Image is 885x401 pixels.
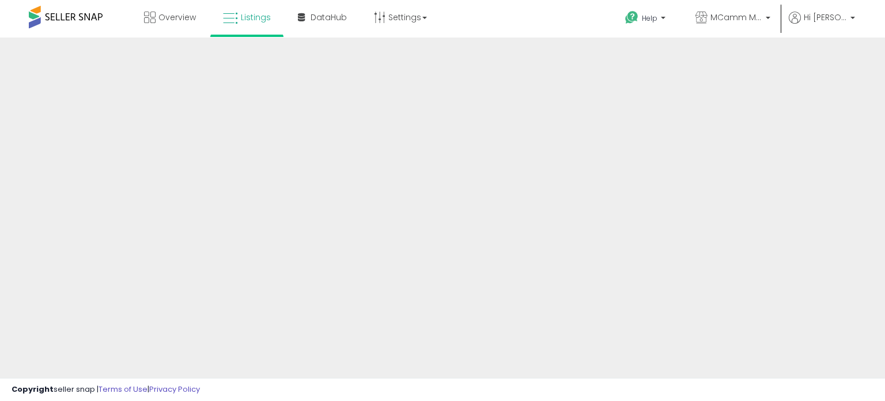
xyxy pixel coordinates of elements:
span: Overview [158,12,196,23]
strong: Copyright [12,384,54,395]
a: Hi [PERSON_NAME] [789,12,855,38]
a: Privacy Policy [149,384,200,395]
i: Get Help [625,10,639,25]
span: Help [642,13,657,23]
span: Listings [241,12,271,23]
span: DataHub [311,12,347,23]
span: MCamm Merchandise [710,12,762,23]
a: Terms of Use [99,384,147,395]
a: Help [616,2,677,38]
div: seller snap | | [12,384,200,395]
span: Hi [PERSON_NAME] [804,12,847,23]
